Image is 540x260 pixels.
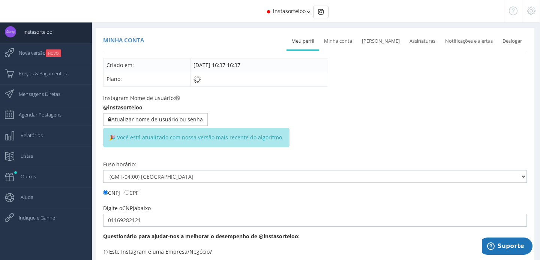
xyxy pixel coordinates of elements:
span: Nova versão [11,43,61,62]
label: Digite o abaixo [103,205,151,212]
a: Minha conta [319,33,357,49]
span: instasorteioo [16,22,52,41]
span: Agendar Postagens [11,105,61,124]
span: Mensagens Diretas [11,85,60,103]
label: 1) Este Instagram é uma Empresa/Negócio? [103,248,212,256]
small: NOVO [46,49,61,57]
span: Listas [13,146,33,165]
span: CNPJ [122,205,134,212]
span: 🎉 Você está atualizado com nossa versão mais recente do algoritmo. [103,128,289,147]
label: CNPJ [103,188,120,197]
button: Atualizar nome de usuário ou senha [103,113,208,126]
label: Fuso horário: [103,161,136,168]
span: Preços & Pagamentos [11,64,67,83]
a: Deslogar [498,33,527,49]
b: Questionário para ajudar-nos a melhorar o desempenho de @instasorteioo: [103,233,300,240]
a: Meu perfil [286,33,319,49]
label: Instagram Nome de usuário: [103,94,180,102]
td: Criado em: [103,58,190,72]
b: @instasorteioo [103,104,142,111]
input: CNPJ [103,190,108,195]
a: Notificações e alertas [440,33,498,49]
td: Plano: [103,72,190,86]
img: Instagram_simple_icon.svg [318,9,324,15]
div: Basic example [313,6,328,18]
a: Assinaturas [405,33,440,49]
iframe: Abre um widget para que você possa encontrar mais informações [482,238,532,256]
span: Ajuda [13,188,33,206]
span: Minha conta [103,36,144,44]
label: CPF [124,188,138,197]
a: [PERSON_NAME] [357,33,405,49]
span: instasorteioo [273,7,306,15]
img: loader.gif [193,76,201,83]
td: [DATE] 16:37 16:37 [190,58,328,72]
span: Outros [13,167,36,186]
img: User Image [5,26,16,37]
span: Indique e Ganhe [11,208,55,227]
span: Relatórios [13,126,43,145]
input: CPF [124,190,129,195]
